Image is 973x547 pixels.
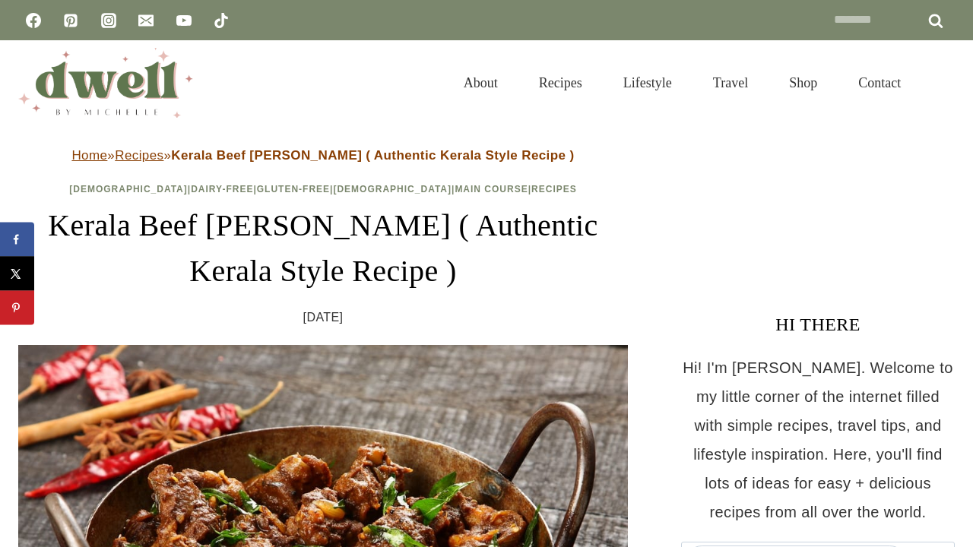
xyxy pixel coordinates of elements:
[18,203,628,294] h1: Kerala Beef [PERSON_NAME] ( Authentic Kerala Style Recipe )
[115,148,163,163] a: Recipes
[455,184,528,194] a: Main Course
[93,5,124,36] a: Instagram
[769,56,838,109] a: Shop
[206,5,236,36] a: TikTok
[333,184,452,194] a: [DEMOGRAPHIC_DATA]
[69,184,188,194] a: [DEMOGRAPHIC_DATA]
[69,184,577,194] span: | | | | |
[681,353,955,526] p: Hi! I'm [PERSON_NAME]. Welcome to my little corner of the internet filled with simple recipes, tr...
[681,311,955,338] h3: HI THERE
[603,56,693,109] a: Lifestyle
[71,148,107,163] a: Home
[693,56,769,109] a: Travel
[169,5,199,36] a: YouTube
[55,5,86,36] a: Pinterest
[443,56,921,109] nav: Primary Navigation
[838,56,921,109] a: Contact
[518,56,603,109] a: Recipes
[71,148,574,163] span: » »
[191,184,253,194] a: Dairy-Free
[531,184,577,194] a: Recipes
[443,56,518,109] a: About
[929,70,955,96] button: View Search Form
[18,48,193,118] img: DWELL by michelle
[171,148,574,163] strong: Kerala Beef [PERSON_NAME] ( Authentic Kerala Style Recipe )
[131,5,161,36] a: Email
[18,5,49,36] a: Facebook
[257,184,330,194] a: Gluten-Free
[303,306,344,329] time: [DATE]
